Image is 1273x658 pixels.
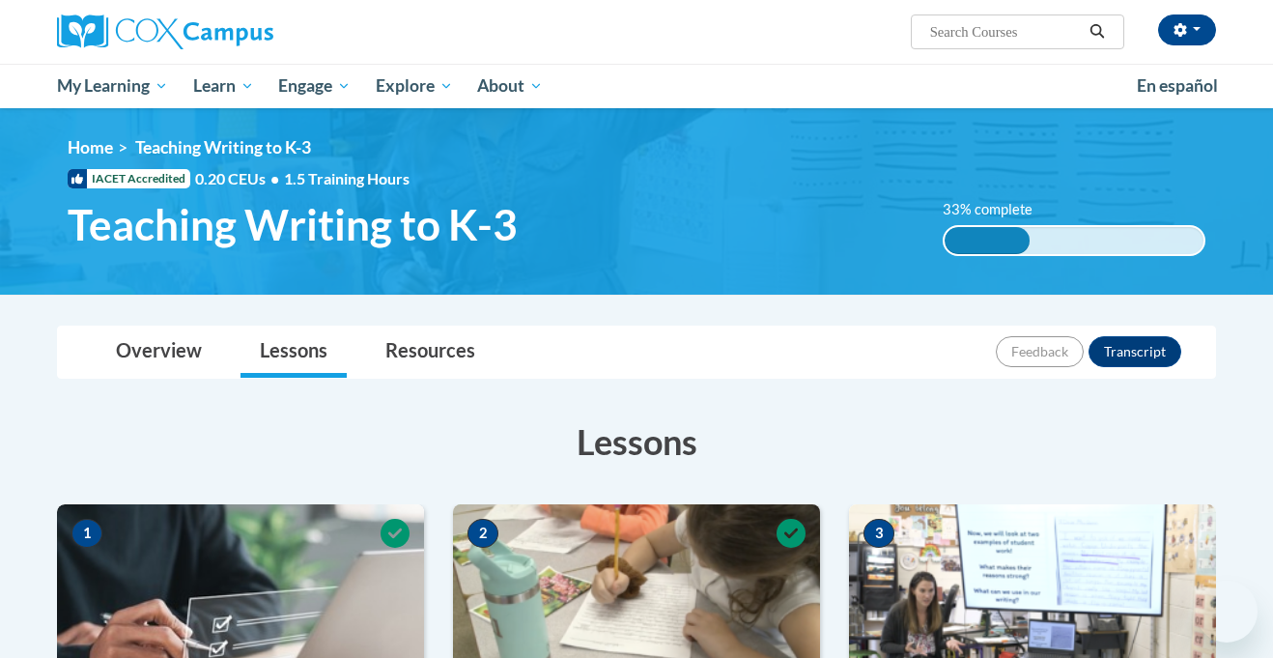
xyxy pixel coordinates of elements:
button: Transcript [1089,336,1181,367]
a: About [466,64,556,108]
span: IACET Accredited [68,169,190,188]
span: Teaching Writing to K-3 [68,199,518,250]
input: Search Courses [928,20,1083,43]
div: 33% complete [945,227,1030,254]
a: Lessons [240,327,347,378]
span: Engage [278,74,351,98]
span: My Learning [57,74,168,98]
span: Learn [193,74,254,98]
span: Explore [376,74,453,98]
a: Learn [181,64,267,108]
span: 0.20 CEUs [195,168,284,189]
label: 33% complete [943,199,1054,220]
a: Overview [97,327,221,378]
iframe: Button to launch messaging window [1196,581,1258,643]
a: Home [68,137,113,157]
span: En español [1137,75,1218,96]
a: My Learning [44,64,181,108]
span: 3 [863,519,894,548]
button: Search [1083,20,1112,43]
img: Cox Campus [57,14,273,49]
button: Feedback [996,336,1084,367]
a: Resources [366,327,495,378]
span: 1 [71,519,102,548]
div: Main menu [28,64,1245,108]
h3: Lessons [57,417,1216,466]
span: 1.5 Training Hours [284,169,410,187]
a: Engage [266,64,363,108]
span: • [270,169,279,187]
span: About [477,74,543,98]
a: En español [1124,66,1231,106]
span: 2 [467,519,498,548]
span: Teaching Writing to K-3 [135,137,311,157]
button: Account Settings [1158,14,1216,45]
a: Cox Campus [57,14,424,49]
a: Explore [363,64,466,108]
